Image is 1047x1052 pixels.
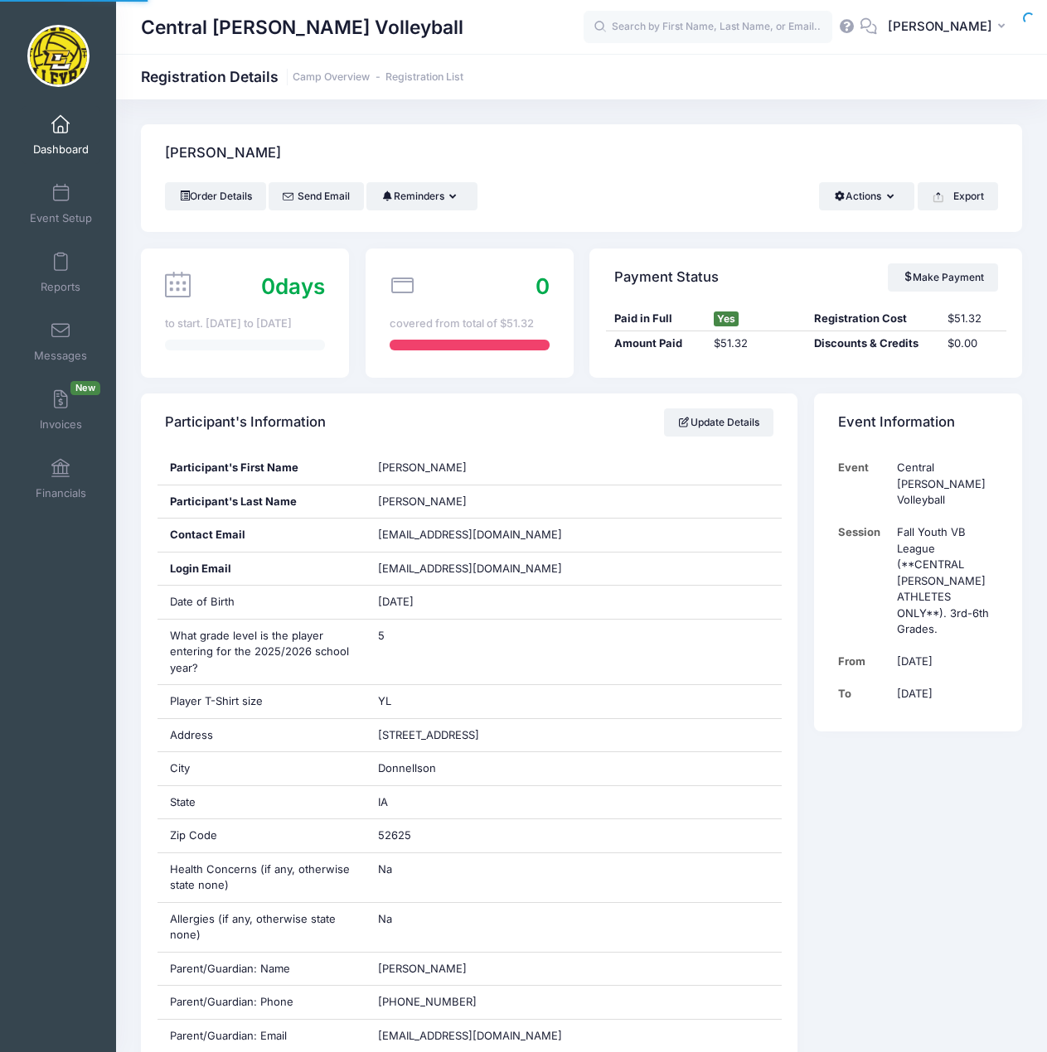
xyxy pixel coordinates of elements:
span: Invoices [40,417,82,432]
a: Registration List [385,71,463,84]
div: $51.32 [705,335,806,352]
span: 0 [261,273,275,299]
a: Make Payment [888,263,998,292]
span: Dashboard [33,142,89,157]
span: [EMAIL_ADDRESS][DOMAIN_NAME] [378,528,562,541]
a: Messages [22,312,100,370]
div: Participant's First Name [158,451,366,485]
a: Update Details [664,408,774,437]
a: Send Email [269,182,364,210]
span: [PERSON_NAME] [378,461,467,474]
td: To [838,678,889,710]
td: From [838,645,889,678]
div: Address [158,719,366,752]
div: Zip Code [158,819,366,852]
div: Paid in Full [606,311,706,327]
td: Fall Youth VB League (**CENTRAL [PERSON_NAME] ATHLETES ONLY**). 3rd-6th Grades. [889,516,998,645]
span: [DATE] [378,595,414,608]
span: YL [378,694,391,707]
span: [STREET_ADDRESS] [378,728,479,741]
td: Central [PERSON_NAME] Volleyball [889,451,998,516]
td: [DATE] [889,645,998,678]
span: Reports [41,280,80,294]
td: Event [838,451,889,516]
span: 52625 [378,828,411,842]
div: to start. [DATE] to [DATE] [165,316,325,332]
div: days [261,270,325,302]
div: Discounts & Credits [806,335,939,352]
span: [PHONE_NUMBER] [378,995,477,1008]
td: Session [838,516,889,645]
div: Parent/Guardian: Phone [158,986,366,1019]
td: [DATE] [889,678,998,710]
span: Donnellson [378,761,436,775]
span: [EMAIL_ADDRESS][DOMAIN_NAME] [378,1029,562,1042]
img: Central Lee Volleyball [27,25,90,87]
input: Search by First Name, Last Name, or Email... [584,11,832,44]
span: [PERSON_NAME] [378,962,467,975]
span: IA [378,795,388,808]
span: New [70,381,100,395]
div: Player T-Shirt size [158,685,366,718]
h1: Central [PERSON_NAME] Volleyball [141,8,463,46]
h1: Registration Details [141,68,463,85]
a: Camp Overview [293,71,370,84]
span: [PERSON_NAME] [378,495,467,508]
div: Parent/Guardian: Name [158,953,366,986]
div: Login Email [158,553,366,586]
div: Registration Cost [806,311,939,327]
h4: [PERSON_NAME] [165,130,281,177]
span: Yes [714,311,739,326]
div: $51.32 [939,311,1006,327]
span: Event Setup [30,211,92,225]
div: State [158,786,366,819]
a: Reports [22,244,100,302]
span: 0 [536,273,550,299]
h4: Event Information [838,399,955,446]
button: [PERSON_NAME] [877,8,1022,46]
div: Date of Birth [158,586,366,619]
div: covered from total of $51.32 [390,316,550,332]
h4: Payment Status [614,253,719,301]
span: [EMAIL_ADDRESS][DOMAIN_NAME] [378,561,585,577]
div: Participant's Last Name [158,485,366,519]
a: Dashboard [22,106,100,164]
span: [PERSON_NAME] [888,17,992,36]
div: Allergies (if any, otherwise state none) [158,903,366,952]
div: City [158,752,366,785]
a: Event Setup [22,175,100,233]
h4: Participant's Information [165,399,326,446]
button: Export [918,182,998,210]
button: Actions [819,182,914,210]
div: Amount Paid [606,335,706,352]
span: Na [378,912,392,925]
span: 5 [378,629,385,642]
a: InvoicesNew [22,381,100,439]
span: Financials [36,486,86,500]
a: Order Details [165,182,266,210]
a: Financials [22,450,100,508]
div: Health Concerns (if any, otherwise state none) [158,853,366,902]
div: Contact Email [158,519,366,552]
span: Messages [34,349,87,363]
span: Na [378,862,392,876]
button: Reminders [366,182,477,210]
div: $0.00 [939,335,1006,352]
div: What grade level is the player entering for the 2025/2026 school year? [158,620,366,685]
